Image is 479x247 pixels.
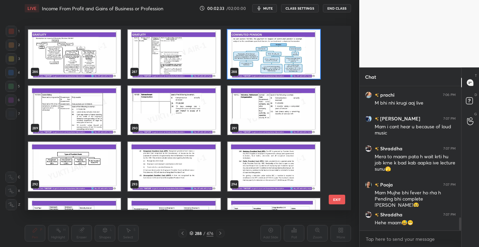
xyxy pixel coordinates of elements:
[6,40,20,51] div: 2
[6,108,20,119] div: 7
[375,219,456,226] div: Hehe maam😅😁
[375,100,456,107] div: M bhi nhi krugi aaj live
[443,183,456,187] div: 7:07 PM
[375,213,379,217] img: no-rating-badge.077c3623.svg
[6,26,20,37] div: 1
[5,67,20,78] div: 4
[375,190,456,209] div: Mam Mujhe bhi fever ho rha h Pending bhi complete [PERSON_NAME]🥺
[375,93,379,97] img: no-rating-badge.077c3623.svg
[5,185,20,196] div: X
[375,147,379,151] img: no-rating-badge.077c3623.svg
[379,91,395,98] h6: prachi
[5,95,20,106] div: 6
[443,93,456,97] div: 7:06 PM
[365,92,372,98] img: d580fd1d9e7049c5ac6131ea6c48ee4d.jpg
[5,172,20,183] div: C
[375,124,456,137] div: Mam i cant hear u because of loud music
[6,53,20,64] div: 3
[443,213,456,217] div: 7:07 PM
[365,211,372,218] img: 3
[375,153,456,173] div: Mera to maam pata h wait krti hu job krne k bad kab aapka ive lecture sunu🫣
[475,92,477,97] p: D
[375,183,379,187] img: no-rating-badge.077c3623.svg
[195,231,202,235] div: 288
[379,145,402,152] h6: Shraddha
[25,4,39,12] div: LIVE
[474,111,477,117] p: G
[360,68,382,86] p: Chat
[263,6,273,11] span: mute
[25,26,339,210] div: grid
[443,117,456,121] div: 7:07 PM
[379,211,402,218] h6: Shraddha
[203,231,205,235] div: /
[379,181,393,188] h6: Pooja
[443,147,456,151] div: 7:07 PM
[365,115,372,122] img: 3
[475,73,477,78] p: T
[329,195,345,204] button: EXIT
[42,5,163,12] h4: Income From Profit and Gains of Business or Profession
[365,145,372,152] img: 3
[379,115,420,122] h6: [PERSON_NAME]
[5,81,20,92] div: 5
[375,117,379,121] img: no-rating-badge.077c3623.svg
[323,4,351,12] button: End Class
[360,86,461,230] div: grid
[6,199,20,210] div: Z
[281,4,319,12] button: CLASS SETTINGS
[252,4,277,12] button: mute
[365,181,372,188] img: e833f9a44b124e1fb4bd9500bfbba62b.jpg
[207,230,213,236] div: 476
